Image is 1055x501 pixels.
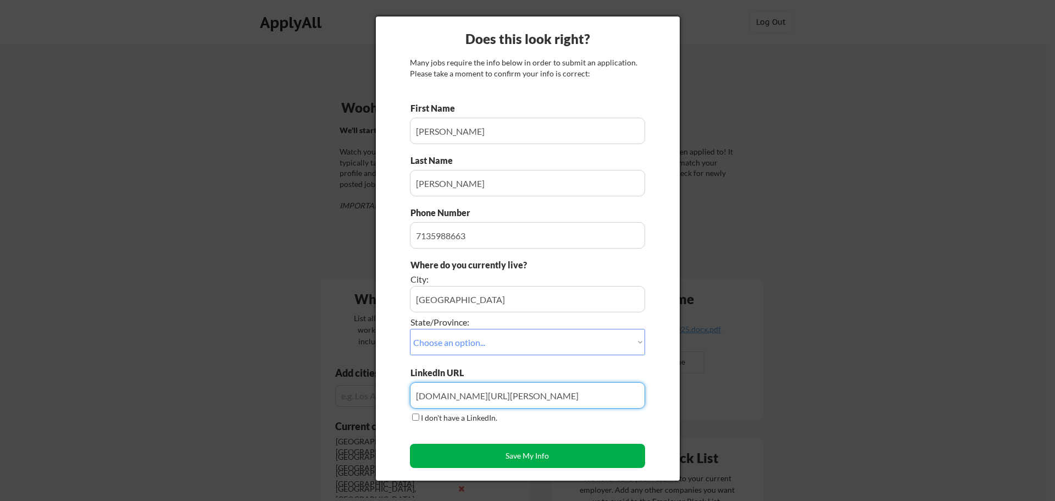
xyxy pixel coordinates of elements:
input: Type here... [410,118,645,144]
div: Phone Number [410,207,476,219]
div: LinkedIn URL [410,367,492,379]
input: e.g. Los Angeles [410,286,645,312]
div: Many jobs require the info below in order to submit an application. Please take a moment to confi... [410,57,645,79]
div: Does this look right? [376,30,680,48]
div: State/Province: [410,316,584,328]
div: Last Name [410,155,464,167]
div: City: [410,273,584,285]
div: First Name [410,102,464,114]
input: Type here... [410,382,645,409]
button: Save My Info [410,444,645,468]
label: I don't have a LinkedIn. [421,413,497,422]
input: Type here... [410,170,645,196]
div: Where do you currently live? [410,259,584,271]
input: Type here... [410,222,645,249]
